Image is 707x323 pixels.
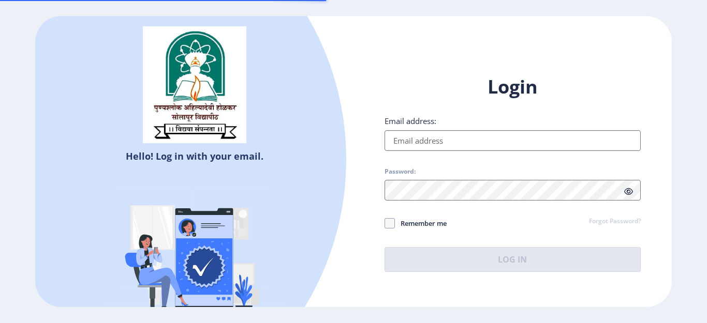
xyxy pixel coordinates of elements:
[385,167,416,176] label: Password:
[385,116,436,126] label: Email address:
[143,26,246,143] img: sulogo.png
[589,217,641,226] a: Forgot Password?
[385,130,641,151] input: Email address
[385,247,641,272] button: Log In
[395,217,447,229] span: Remember me
[385,74,641,99] h1: Login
